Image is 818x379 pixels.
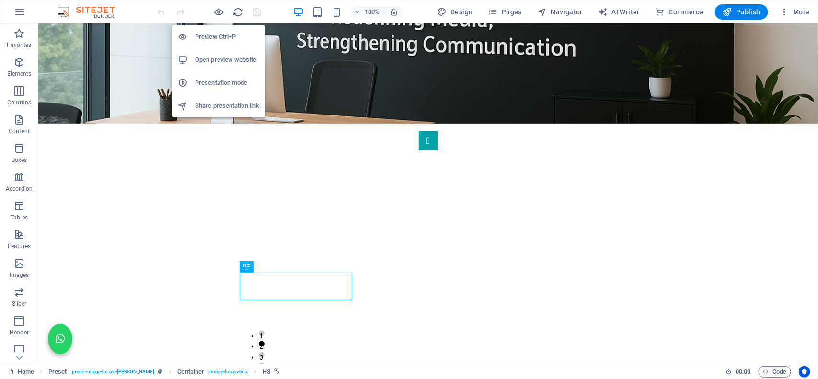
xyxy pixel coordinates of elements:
span: : [742,368,744,375]
nav: breadcrumb [48,366,280,378]
button: 3 [220,328,226,334]
a: Click to cancel selection. Double-click to open Pages [8,366,34,378]
button: Design [433,4,477,20]
button: More [776,4,814,20]
button: Usercentrics [799,366,810,378]
span: Pages [488,7,522,17]
span: Publish [723,7,760,17]
span: Click to select. Double-click to edit [48,366,67,378]
button: 4 [220,339,226,345]
span: . preset-image-boxes-[PERSON_NAME] [70,366,154,378]
button: reload [232,6,244,18]
i: This element is linked [274,369,279,374]
button: 100% [350,6,384,18]
span: AI Writer [598,7,640,17]
span: Design [437,7,473,17]
p: Boxes [12,156,27,164]
span: Commerce [655,7,703,17]
i: This element is a customizable preset [158,369,162,374]
h6: Open preview website [195,54,259,66]
p: Elements [7,70,32,78]
button: Pages [484,4,526,20]
p: Features [8,242,31,250]
img: Editor Logo [55,6,127,18]
p: Slider [12,300,27,308]
p: Images [10,271,29,279]
p: Header [10,329,29,336]
h6: 100% [365,6,380,18]
p: Columns [7,99,31,106]
button: 2 [220,317,226,323]
p: Favorites [7,41,31,49]
h6: Session time [726,366,751,378]
h6: Presentation mode [195,77,259,89]
button: AI Writer [594,4,644,20]
button: Navigator [533,4,587,20]
p: Tables [11,214,28,221]
div: Design (Ctrl+Alt+Y) [433,4,477,20]
h6: Share presentation link [195,100,259,112]
h6: Preview Ctrl+P [195,31,259,43]
span: Code [763,366,787,378]
i: On resize automatically adjust zoom level to fit chosen device. [390,8,398,16]
p: Content [9,127,30,135]
button: 1 [220,307,226,312]
span: 00 00 [736,366,750,378]
span: . image-boxes-box [208,366,248,378]
span: Click to select. Double-click to edit [263,366,270,378]
span: Click to select. Double-click to edit [177,366,204,378]
span: Navigator [537,7,583,17]
button: Publish [715,4,768,20]
button: Code [759,366,791,378]
p: Accordion [6,185,33,193]
button: Commerce [651,4,707,20]
span: More [780,7,810,17]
